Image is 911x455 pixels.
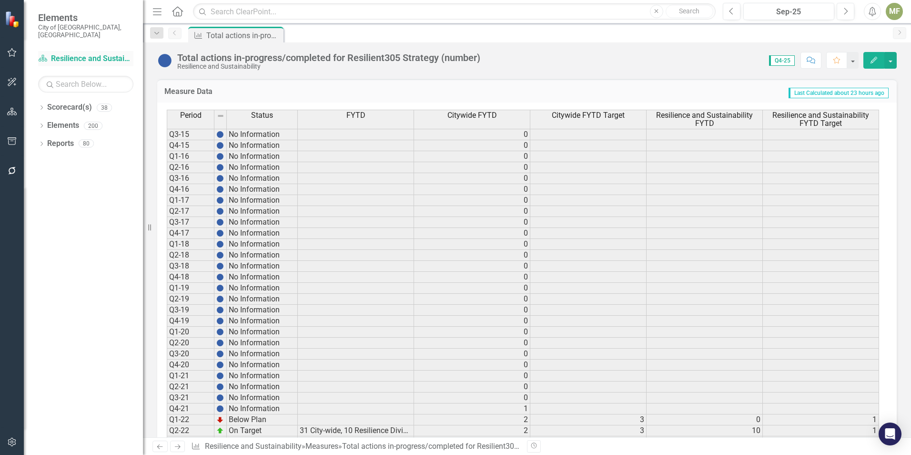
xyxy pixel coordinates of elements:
[227,162,298,173] td: No Information
[216,394,224,402] img: BgCOk07PiH71IgAAAABJRU5ErkJggg==
[216,273,224,281] img: BgCOk07PiH71IgAAAABJRU5ErkJggg==
[298,436,414,447] td: 31 City-wide, 10 Resilience Division
[167,425,214,436] td: Q2-22
[177,52,480,63] div: Total actions in-progress/completed for Resilient305 Strategy (number)
[167,217,214,228] td: Q3-17
[414,425,530,436] td: 2
[227,129,298,140] td: No Information
[227,184,298,195] td: No Information
[679,7,699,15] span: Search
[216,306,224,314] img: BgCOk07PiH71IgAAAABJRU5ErkJggg==
[743,3,834,20] button: Sep-25
[530,425,647,436] td: 3
[647,436,763,447] td: 10
[167,414,214,425] td: Q1-22
[530,414,647,425] td: 3
[164,87,398,96] h3: Measure Data
[227,250,298,261] td: No Information
[227,338,298,349] td: No Information
[38,53,133,64] a: Resilience and Sustainability
[167,371,214,382] td: Q1-21
[216,328,224,336] img: BgCOk07PiH71IgAAAABJRU5ErkJggg==
[216,207,224,215] img: BgCOk07PiH71IgAAAABJRU5ErkJggg==
[216,142,224,149] img: BgCOk07PiH71IgAAAABJRU5ErkJggg==
[216,240,224,248] img: BgCOk07PiH71IgAAAABJRU5ErkJggg==
[47,138,74,149] a: Reports
[167,360,214,371] td: Q4-20
[216,372,224,380] img: BgCOk07PiH71IgAAAABJRU5ErkJggg==
[227,217,298,228] td: No Information
[5,11,21,28] img: ClearPoint Strategy
[167,228,214,239] td: Q4-17
[216,262,224,270] img: BgCOk07PiH71IgAAAABJRU5ErkJggg==
[216,218,224,226] img: BgCOk07PiH71IgAAAABJRU5ErkJggg==
[414,217,530,228] td: 0
[167,305,214,316] td: Q3-19
[167,261,214,272] td: Q3-18
[216,251,224,259] img: BgCOk07PiH71IgAAAABJRU5ErkJggg==
[227,173,298,184] td: No Information
[167,327,214,338] td: Q1-20
[227,206,298,217] td: No Information
[157,53,172,68] img: No Information
[414,162,530,173] td: 0
[216,186,224,193] img: BgCOk07PiH71IgAAAABJRU5ErkJggg==
[227,283,298,294] td: No Information
[414,272,530,283] td: 0
[414,305,530,316] td: 0
[167,184,214,195] td: Q4-16
[227,327,298,338] td: No Information
[763,414,879,425] td: 1
[447,111,497,120] span: Citywide FYTD
[216,131,224,138] img: BgCOk07PiH71IgAAAABJRU5ErkJggg==
[414,283,530,294] td: 0
[167,349,214,360] td: Q3-20
[167,403,214,414] td: Q4-21
[227,360,298,371] td: No Information
[227,403,298,414] td: No Information
[227,305,298,316] td: No Information
[879,423,901,445] div: Open Intercom Messenger
[167,436,214,447] td: Q3-22
[167,162,214,173] td: Q2-16
[167,272,214,283] td: Q4-18
[227,425,298,436] td: On Target
[747,6,831,18] div: Sep-25
[216,175,224,182] img: BgCOk07PiH71IgAAAABJRU5ErkJggg==
[789,88,889,98] span: Last Calculated about 23 hours ago
[216,317,224,325] img: BgCOk07PiH71IgAAAABJRU5ErkJggg==
[167,140,214,151] td: Q4-15
[414,327,530,338] td: 0
[886,3,903,20] div: MF
[414,360,530,371] td: 0
[206,30,281,41] div: Total actions in-progress/completed for Resilient305 Strategy (number)
[216,196,224,204] img: BgCOk07PiH71IgAAAABJRU5ErkJggg==
[414,371,530,382] td: 0
[414,382,530,393] td: 0
[414,239,530,250] td: 0
[167,129,214,140] td: Q3-15
[216,339,224,347] img: BgCOk07PiH71IgAAAABJRU5ErkJggg==
[414,129,530,140] td: 0
[167,239,214,250] td: Q1-18
[414,414,530,425] td: 2
[167,294,214,305] td: Q2-19
[167,316,214,327] td: Q4-19
[193,3,716,20] input: Search ClearPoint...
[216,229,224,237] img: BgCOk07PiH71IgAAAABJRU5ErkJggg==
[227,382,298,393] td: No Information
[217,112,224,120] img: 8DAGhfEEPCf229AAAAAElFTkSuQmCC
[648,111,760,128] span: Resilience and Sustainability FYTD
[79,140,94,148] div: 80
[227,228,298,239] td: No Information
[227,436,298,447] td: On Target
[216,405,224,413] img: BgCOk07PiH71IgAAAABJRU5ErkJggg==
[38,76,133,93] input: Search Below...
[666,5,713,18] button: Search
[647,414,763,425] td: 0
[414,393,530,403] td: 0
[167,283,214,294] td: Q1-19
[305,442,338,451] a: Measures
[216,416,224,424] img: TnMDeAgwAPMxUmUi88jYAAAAAElFTkSuQmCC
[227,239,298,250] td: No Information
